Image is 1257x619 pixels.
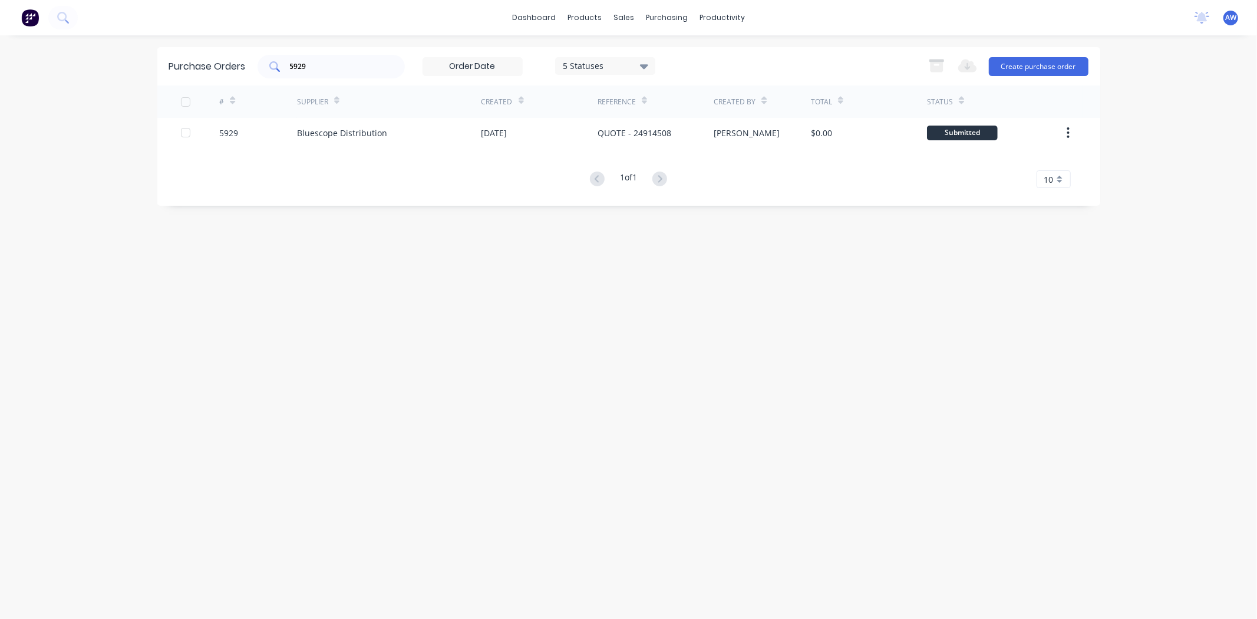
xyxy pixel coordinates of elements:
div: Reference [598,97,636,107]
div: [PERSON_NAME] [714,127,780,139]
span: 10 [1044,173,1054,186]
div: $0.00 [811,127,832,139]
input: Order Date [423,58,522,75]
div: Total [811,97,832,107]
div: purchasing [640,9,694,27]
img: Factory [21,9,39,27]
div: QUOTE - 24914508 [598,127,671,139]
span: AW [1225,12,1236,23]
input: Search purchase orders... [289,61,387,73]
a: dashboard [506,9,562,27]
div: Created By [714,97,755,107]
div: Created [481,97,513,107]
button: Create purchase order [989,57,1088,76]
div: [DATE] [481,127,507,139]
div: Supplier [297,97,328,107]
div: 5929 [219,127,238,139]
div: productivity [694,9,751,27]
div: sales [608,9,640,27]
div: products [562,9,608,27]
div: # [219,97,224,107]
div: Purchase Orders [169,60,246,74]
div: Status [927,97,953,107]
div: Submitted [927,126,998,140]
div: Bluescope Distribution [297,127,387,139]
div: 5 Statuses [563,60,647,72]
div: 1 of 1 [620,171,637,188]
